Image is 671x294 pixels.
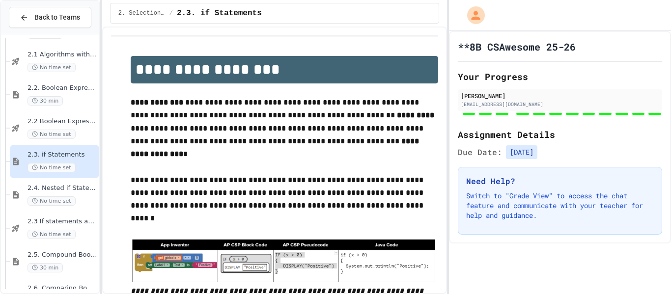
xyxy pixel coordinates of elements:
[461,91,659,100] div: [PERSON_NAME]
[458,70,662,83] h2: Your Progress
[458,146,502,158] span: Due Date:
[169,9,173,17] span: /
[28,151,97,159] span: 2.3. if Statements
[28,230,76,239] span: No time set
[506,145,537,159] span: [DATE]
[28,84,97,92] span: 2.2. Boolean Expressions
[466,191,654,220] p: Switch to "Grade View" to access the chat feature and communicate with your teacher for help and ...
[28,251,97,259] span: 2.5. Compound Boolean Expressions
[28,96,63,106] span: 30 min
[28,63,76,72] span: No time set
[461,101,659,108] div: [EMAIL_ADDRESS][DOMAIN_NAME]
[28,117,97,126] span: 2.2 Boolean Expressions - Quiz
[34,12,80,23] span: Back to Teams
[28,284,97,293] span: 2.6. Comparing Boolean Expressions ([PERSON_NAME] Laws)
[118,9,166,17] span: 2. Selection and Iteration
[28,263,63,272] span: 30 min
[28,184,97,192] span: 2.4. Nested if Statements
[9,7,91,28] button: Back to Teams
[28,163,76,172] span: No time set
[457,4,487,27] div: My Account
[28,51,97,59] span: 2.1 Algorithms with Selection and Repetition - Topic 2.1
[466,175,654,187] h3: Need Help?
[458,40,576,53] h1: **8B CSAwesome 25-26
[177,7,262,19] span: 2.3. if Statements
[28,130,76,139] span: No time set
[28,196,76,206] span: No time set
[28,217,97,226] span: 2.3 If statements and Control Flow - Quiz
[458,128,662,141] h2: Assignment Details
